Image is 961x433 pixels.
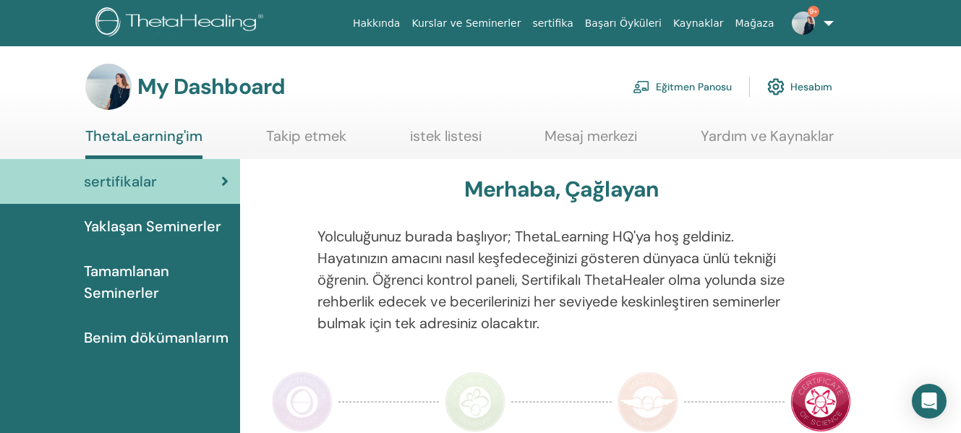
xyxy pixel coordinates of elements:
a: Hesabım [767,71,832,103]
img: Master [618,372,678,432]
span: Benim dökümanlarım [84,327,228,348]
a: sertifika [526,10,578,37]
a: Kaynaklar [667,10,730,37]
span: Tamamlanan Seminerler [84,260,228,304]
a: istek listesi [410,127,482,155]
h3: Merhaba, Çağlayan [464,176,659,202]
a: Eğitmen Panosu [633,71,732,103]
img: default.jpg [792,12,815,35]
img: chalkboard-teacher.svg [633,80,650,93]
img: cog.svg [767,74,785,99]
a: Mesaj merkezi [544,127,637,155]
a: ThetaLearning'im [85,127,202,159]
a: Hakkında [347,10,406,37]
div: Open Intercom Messenger [912,384,947,419]
a: Mağaza [729,10,780,37]
img: Instructor [445,372,505,432]
a: Takip etmek [266,127,346,155]
span: 9+ [808,6,819,17]
a: Başarı Öyküleri [579,10,667,37]
img: logo.png [95,7,268,40]
img: Practitioner [272,372,333,432]
p: Yolculuğunuz burada başlıyor; ThetaLearning HQ'ya hoş geldiniz. Hayatınızın amacını nasıl keşfede... [317,226,806,334]
img: Certificate of Science [790,372,851,432]
a: Yardım ve Kaynaklar [701,127,834,155]
img: default.jpg [85,64,132,110]
span: sertifikalar [84,171,157,192]
a: Kurslar ve Seminerler [406,10,526,37]
h3: My Dashboard [137,74,285,100]
span: Yaklaşan Seminerler [84,215,221,237]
